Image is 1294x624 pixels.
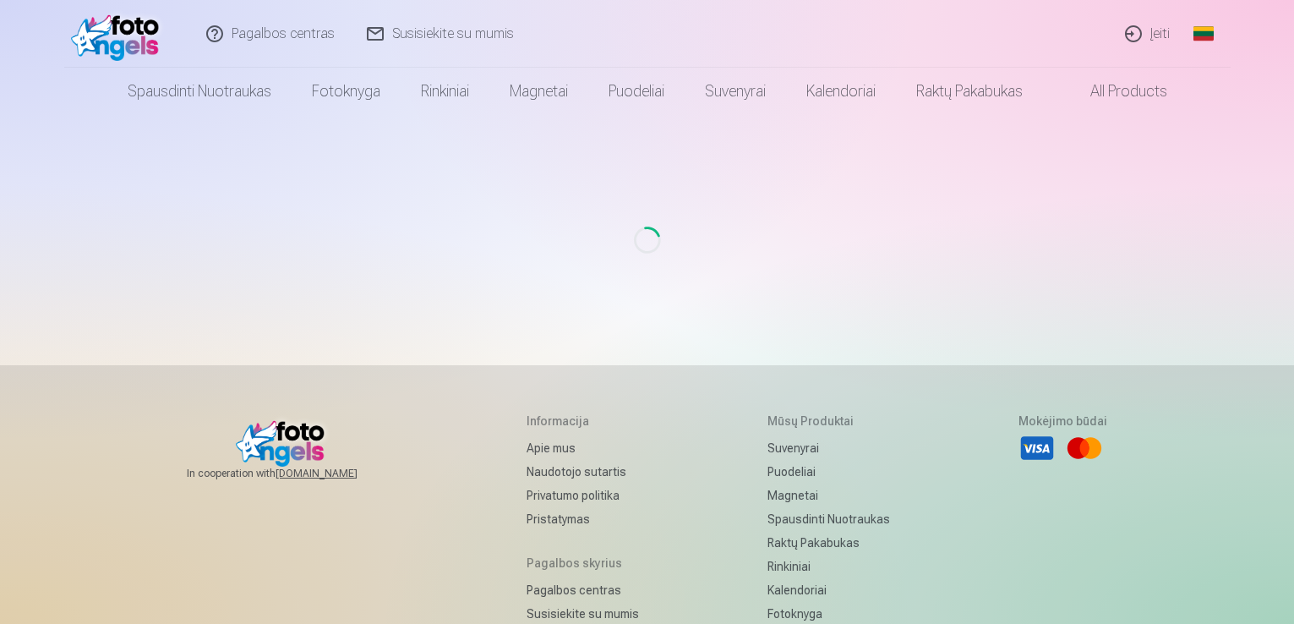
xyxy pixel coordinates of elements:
[527,555,639,572] h5: Pagalbos skyrius
[107,68,292,115] a: Spausdinti nuotraukas
[767,460,890,484] a: Puodeliai
[767,436,890,460] a: Suvenyrai
[527,484,639,507] a: Privatumo politika
[276,467,398,480] a: [DOMAIN_NAME]
[527,507,639,531] a: Pristatymas
[292,68,401,115] a: Fotoknyga
[767,531,890,555] a: Raktų pakabukas
[527,578,639,602] a: Pagalbos centras
[71,7,168,61] img: /fa2
[1018,413,1107,430] h5: Mokėjimo būdai
[767,413,890,430] h5: Mūsų produktai
[685,68,786,115] a: Suvenyrai
[527,460,639,484] a: Naudotojo sutartis
[767,484,890,507] a: Magnetai
[767,507,890,531] a: Spausdinti nuotraukas
[786,68,896,115] a: Kalendoriai
[896,68,1043,115] a: Raktų pakabukas
[1043,68,1188,115] a: All products
[401,68,489,115] a: Rinkiniai
[1018,430,1056,467] li: Visa
[767,555,890,578] a: Rinkiniai
[527,413,639,430] h5: Informacija
[527,436,639,460] a: Apie mus
[187,467,398,480] span: In cooperation with
[489,68,588,115] a: Magnetai
[767,578,890,602] a: Kalendoriai
[588,68,685,115] a: Puodeliai
[1066,430,1103,467] li: Mastercard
